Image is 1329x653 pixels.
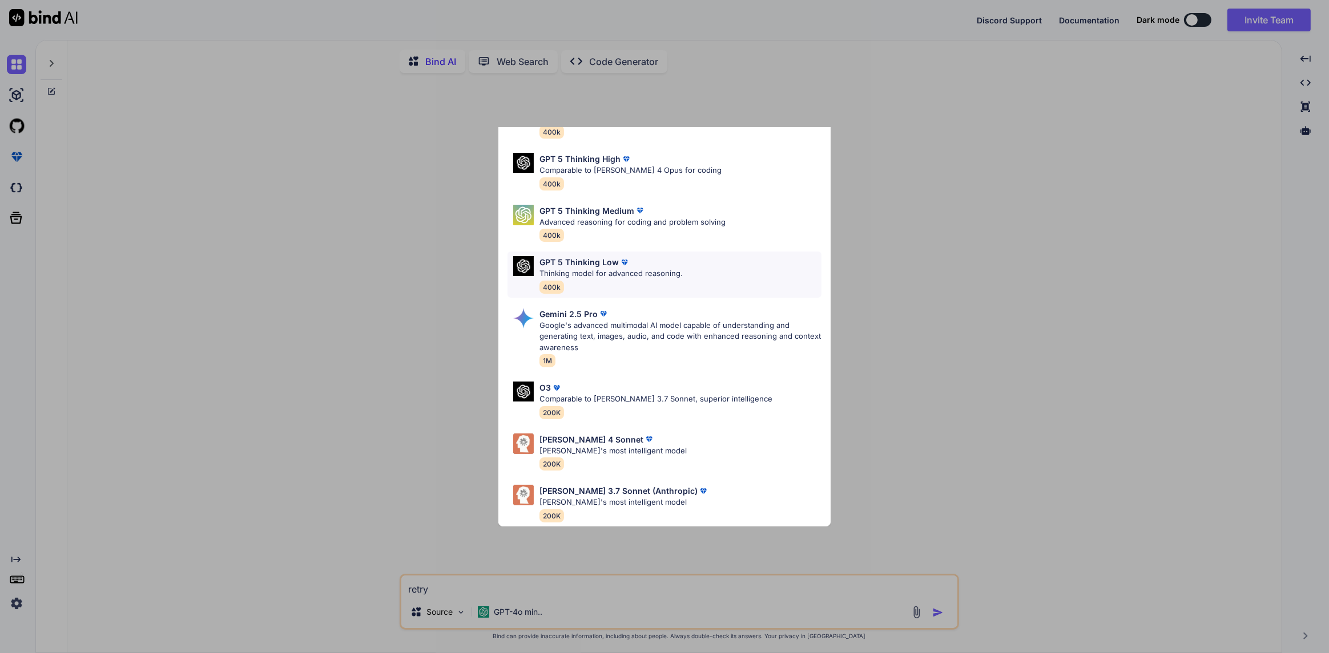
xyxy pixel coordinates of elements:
[621,153,632,165] img: premium
[513,382,534,401] img: Pick Models
[513,153,534,173] img: Pick Models
[513,485,534,505] img: Pick Models
[539,165,722,176] p: Comparable to [PERSON_NAME] 4 Opus for coding
[539,229,564,242] span: 400k
[643,433,655,445] img: premium
[539,485,698,497] p: [PERSON_NAME] 3.7 Sonnet (Anthropic)
[539,308,598,320] p: Gemini 2.5 Pro
[513,308,534,328] img: Pick Models
[551,382,562,394] img: premium
[539,153,621,165] p: GPT 5 Thinking High
[513,256,534,276] img: Pick Models
[539,268,683,279] p: Thinking model for advanced reasoning.
[539,509,564,522] span: 200K
[619,257,630,268] img: premium
[539,406,564,419] span: 200K
[539,433,643,445] p: [PERSON_NAME] 4 Sonnet
[539,125,564,139] span: 400k
[539,256,619,268] p: GPT 5 Thinking Low
[539,281,564,294] span: 400k
[539,205,634,217] p: GPT 5 Thinking Medium
[539,217,726,228] p: Advanced reasoning for coding and problem solving
[598,308,609,319] img: premium
[539,497,709,508] p: [PERSON_NAME]'s most intelligent model
[539,457,564,471] span: 200K
[513,433,534,454] img: Pick Models
[698,485,709,497] img: premium
[539,320,821,354] p: Google's advanced multimodal AI model capable of understanding and generating text, images, audio...
[539,445,687,457] p: [PERSON_NAME]'s most intelligent model
[513,205,534,225] img: Pick Models
[634,205,646,216] img: premium
[539,394,772,405] p: Comparable to [PERSON_NAME] 3.7 Sonnet, superior intelligence
[539,177,564,190] span: 400k
[539,382,551,394] p: O3
[539,354,555,367] span: 1M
